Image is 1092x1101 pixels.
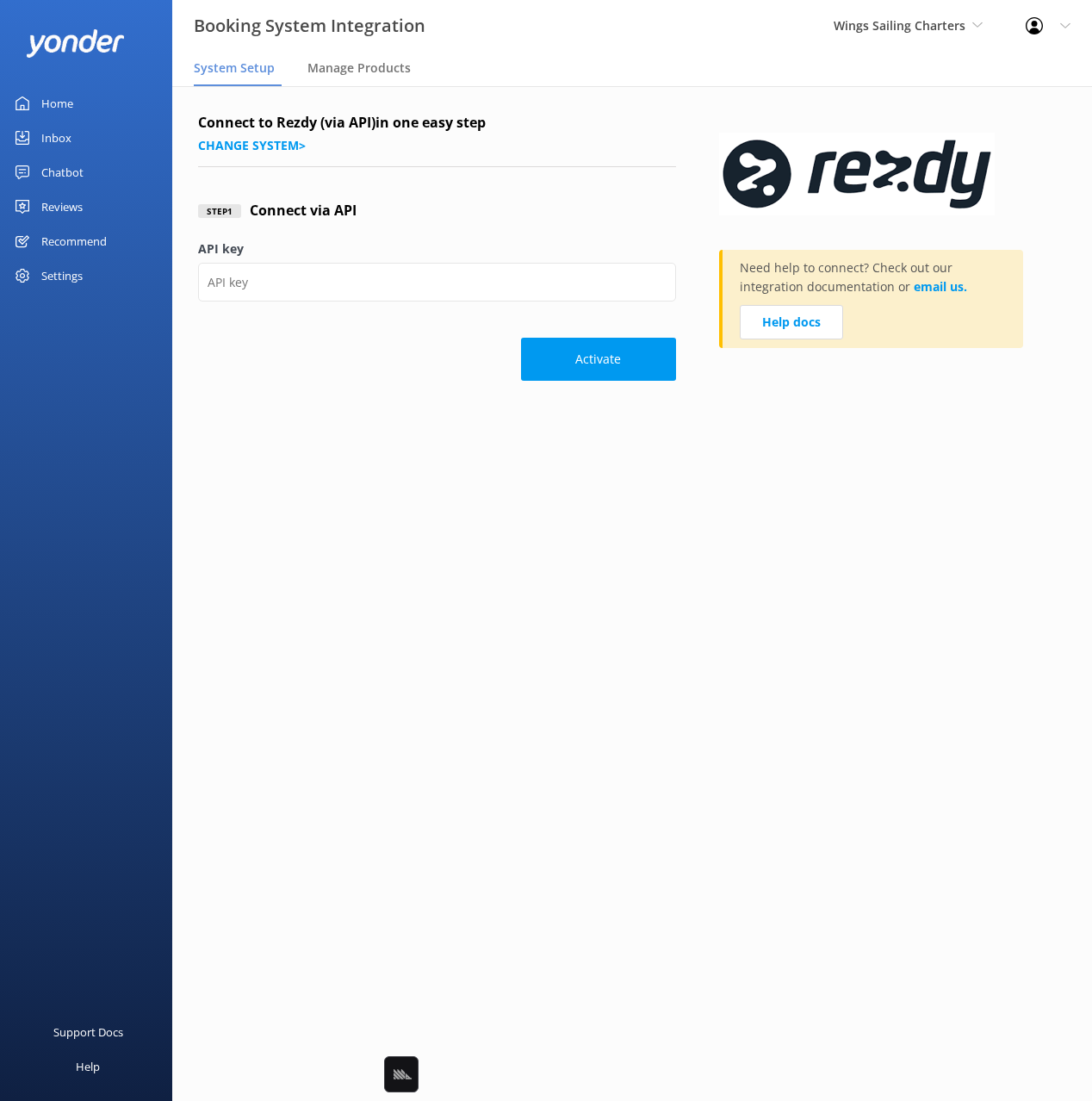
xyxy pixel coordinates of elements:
h4: Connect via API [250,200,357,222]
div: Home [41,86,73,121]
a: email us. [914,278,967,295]
div: Help [76,1049,100,1084]
span: System Setup [194,59,275,77]
div: Recommend [41,224,107,258]
div: Reviews [41,190,83,224]
button: Activate [521,338,676,381]
h3: Booking System Integration [194,12,425,40]
div: Settings [41,258,83,293]
div: Support Docs [53,1015,123,1049]
input: API key [198,263,676,302]
a: Help docs [740,305,843,339]
img: 1624324453..png [719,112,1000,233]
h4: Connect to Rezdy (via API) in one easy step [198,112,676,134]
span: Wings Sailing Charters [834,17,965,34]
div: Step 1 [198,204,241,218]
div: Chatbot [41,155,84,190]
div: Inbox [41,121,71,155]
img: yonder-white-logo.png [26,29,125,58]
span: Manage Products [307,59,411,77]
p: Need help to connect? Check out our integration documentation or [740,258,1006,305]
label: API key [198,239,676,258]
a: Change system> [198,137,306,153]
